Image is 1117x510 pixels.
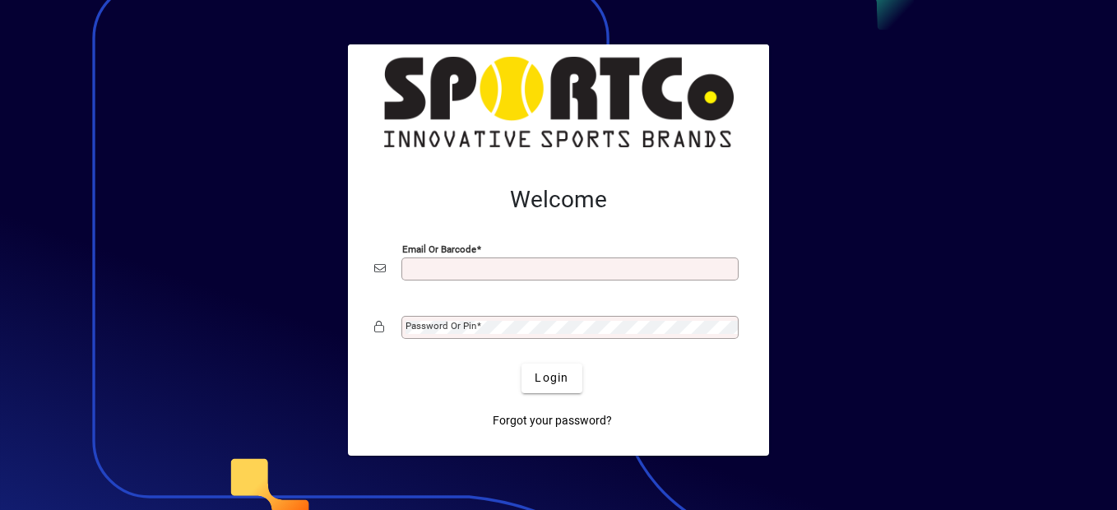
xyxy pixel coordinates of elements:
span: Login [535,369,568,387]
h2: Welcome [374,186,743,214]
span: Forgot your password? [493,412,612,429]
mat-label: Password or Pin [406,320,476,331]
button: Login [521,364,582,393]
a: Forgot your password? [486,406,619,436]
mat-label: Email or Barcode [402,243,476,254]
